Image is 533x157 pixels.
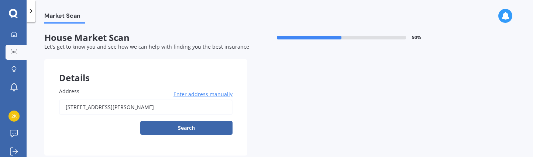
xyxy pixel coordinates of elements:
[140,121,233,135] button: Search
[44,32,247,43] span: House Market Scan
[59,100,233,115] input: Enter address
[8,111,20,122] img: e6407862029539c4a912b3e369e79eb4
[412,35,421,40] span: 50 %
[44,12,85,22] span: Market Scan
[44,43,249,50] span: Let's get to know you and see how we can help with finding you the best insurance
[173,91,233,98] span: Enter address manually
[59,88,79,95] span: Address
[44,59,247,81] div: Details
